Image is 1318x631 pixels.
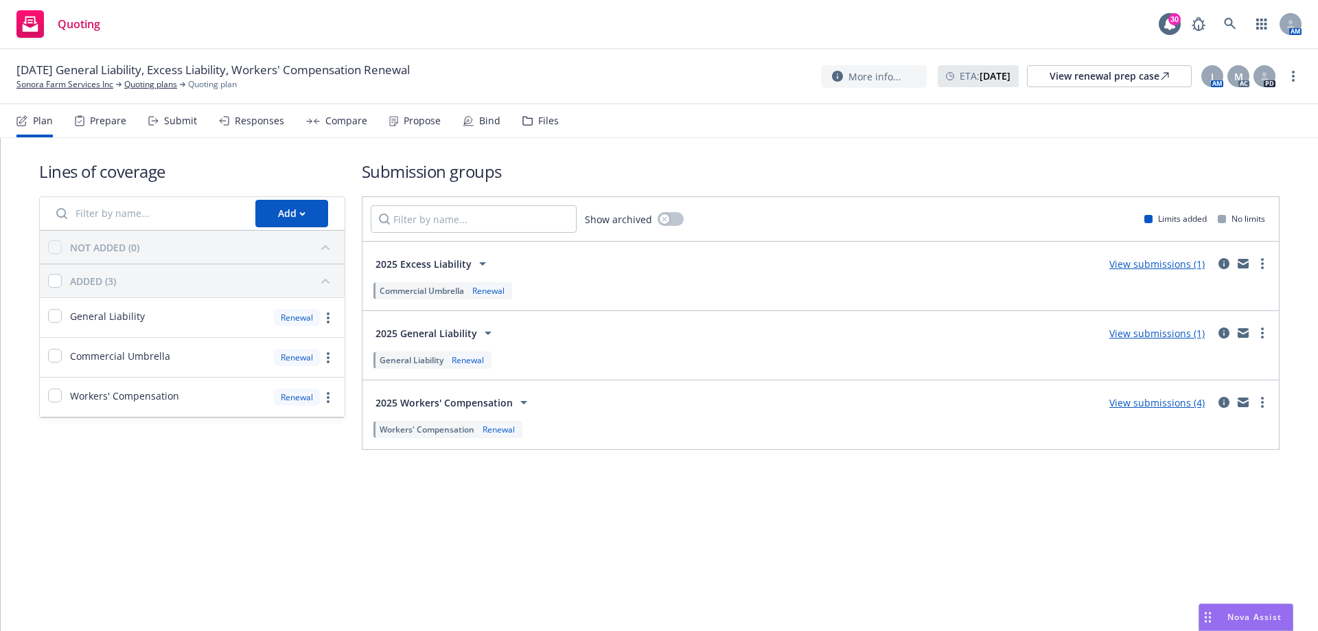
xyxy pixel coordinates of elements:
[1235,255,1251,272] a: mail
[375,326,477,341] span: 2025 General Liability
[1218,213,1265,225] div: No limits
[1027,65,1192,87] a: View renewal prep case
[960,69,1010,83] span: ETA :
[1235,394,1251,411] a: mail
[11,5,106,43] a: Quoting
[1235,325,1251,341] a: mail
[90,115,126,126] div: Prepare
[70,240,139,255] div: NOT ADDED (0)
[371,250,496,277] button: 2025 Excess Liability
[188,78,237,91] span: Quoting plan
[449,354,487,366] div: Renewal
[380,354,443,366] span: General Liability
[1227,611,1282,623] span: Nova Assist
[325,115,367,126] div: Compare
[274,349,320,366] div: Renewal
[33,115,53,126] div: Plan
[380,424,474,435] span: Workers' Compensation
[980,69,1010,82] strong: [DATE]
[39,160,345,183] h1: Lines of coverage
[1216,255,1232,272] a: circleInformation
[320,389,336,406] a: more
[404,115,441,126] div: Propose
[821,65,927,88] button: More info...
[1199,604,1216,630] div: Drag to move
[470,285,507,297] div: Renewal
[70,309,145,323] span: General Liability
[538,115,559,126] div: Files
[278,200,305,227] div: Add
[371,205,577,233] input: Filter by name...
[320,349,336,366] a: more
[375,395,513,410] span: 2025 Workers' Compensation
[585,212,652,227] span: Show archived
[1285,68,1302,84] a: more
[70,274,116,288] div: ADDED (3)
[1109,257,1205,271] a: View submissions (1)
[58,19,100,30] span: Quoting
[1185,10,1212,38] a: Report a Bug
[70,349,170,363] span: Commercial Umbrella
[848,69,901,84] span: More info...
[1216,325,1232,341] a: circleInformation
[70,270,336,292] button: ADDED (3)
[371,319,501,347] button: 2025 General Liability
[1199,604,1293,631] button: Nova Assist
[70,389,179,403] span: Workers' Compensation
[380,285,464,297] span: Commercial Umbrella
[1248,10,1275,38] a: Switch app
[1144,213,1207,225] div: Limits added
[480,424,518,435] div: Renewal
[1211,69,1214,84] span: J
[1234,69,1243,84] span: M
[124,78,177,91] a: Quoting plans
[274,309,320,326] div: Renewal
[362,160,1280,183] h1: Submission groups
[1109,396,1205,409] a: View submissions (4)
[1109,327,1205,340] a: View submissions (1)
[274,389,320,406] div: Renewal
[70,236,336,258] button: NOT ADDED (0)
[1254,255,1271,272] a: more
[16,78,113,91] a: Sonora Farm Services Inc
[320,310,336,326] a: more
[1216,394,1232,411] a: circleInformation
[371,389,537,416] button: 2025 Workers' Compensation
[1216,10,1244,38] a: Search
[375,257,472,271] span: 2025 Excess Liability
[1254,325,1271,341] a: more
[164,115,197,126] div: Submit
[255,200,328,227] button: Add
[48,200,247,227] input: Filter by name...
[1254,394,1271,411] a: more
[16,62,410,78] span: [DATE] General Liability, Excess Liability, Workers' Compensation Renewal
[479,115,500,126] div: Bind
[1050,66,1169,87] div: View renewal prep case
[1168,10,1181,23] div: 30
[235,115,284,126] div: Responses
